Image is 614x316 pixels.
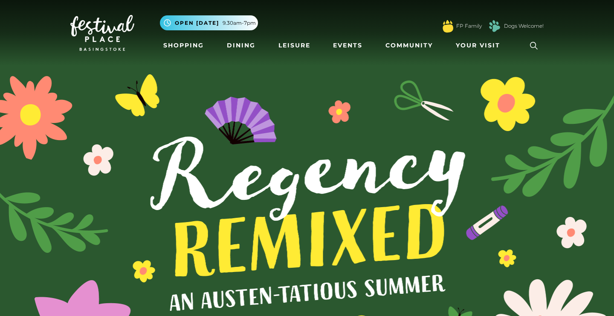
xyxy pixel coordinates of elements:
[223,38,259,53] a: Dining
[175,19,219,27] span: Open [DATE]
[223,19,256,27] span: 9.30am-7pm
[275,38,314,53] a: Leisure
[452,38,508,53] a: Your Visit
[382,38,436,53] a: Community
[160,38,207,53] a: Shopping
[456,41,500,50] span: Your Visit
[160,15,258,30] button: Open [DATE] 9.30am-7pm
[504,22,544,30] a: Dogs Welcome!
[70,15,134,51] img: Festival Place Logo
[330,38,366,53] a: Events
[456,22,482,30] a: FP Family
